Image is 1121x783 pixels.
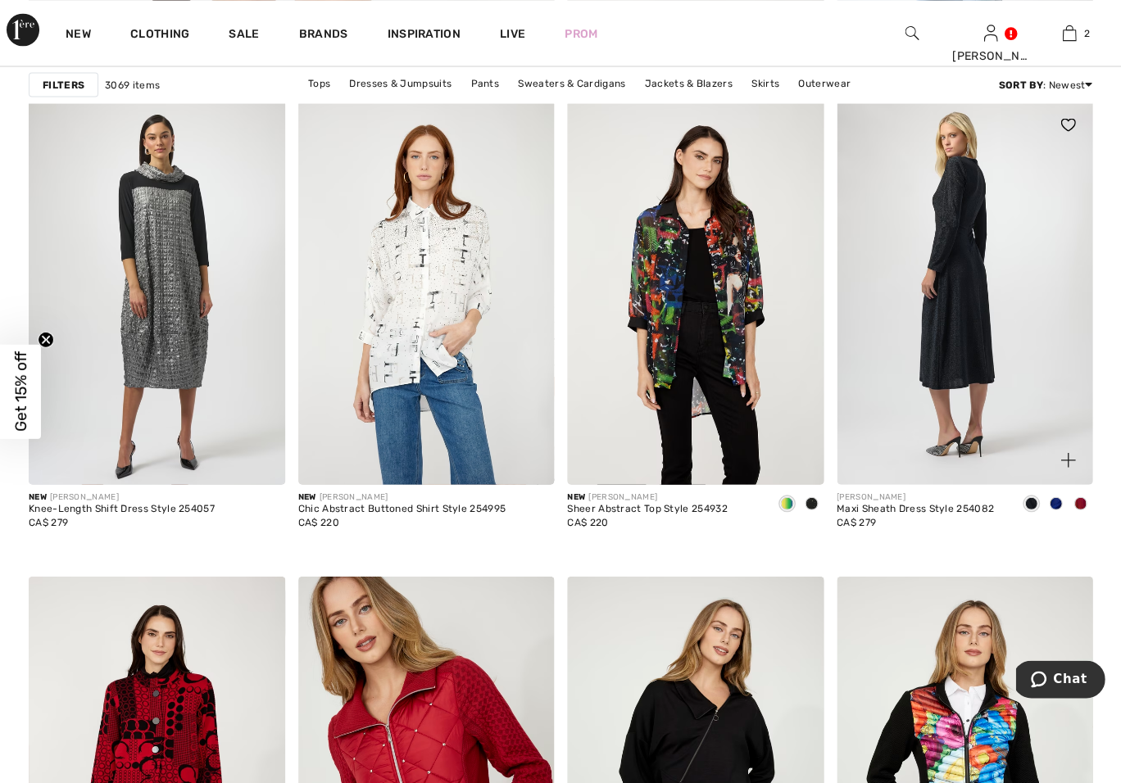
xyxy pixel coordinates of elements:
a: Live [500,25,525,42]
img: plus_v2.svg [1060,452,1075,467]
a: Sign In [983,25,997,40]
span: Inspiration [387,26,460,43]
a: Brands [299,26,348,43]
button: Close teaser [38,332,54,348]
img: Chic Abstract Buttoned Shirt Style 254995. Off White [298,100,555,484]
span: New [298,491,316,501]
div: [PERSON_NAME] [837,491,994,503]
div: : Newest [998,77,1092,92]
img: Sheer Abstract Top Style 254932. Black/Multi [567,100,824,484]
div: [PERSON_NAME] [952,47,1029,64]
span: 2 [1084,25,1090,40]
a: Sweaters & Cardigans [510,72,633,93]
a: Sale [229,26,259,43]
a: New [66,26,91,43]
a: 2 [1030,23,1107,43]
span: CA$ 279 [29,516,68,527]
div: Black [799,491,824,518]
iframe: Opens a widget where you can chat to one of our agents [1015,660,1105,701]
div: Black [1019,491,1043,518]
img: My Bag [1062,23,1076,43]
img: My Info [983,23,997,43]
a: Clothing [130,26,189,43]
span: New [567,491,585,501]
span: 3069 items [105,77,160,92]
a: Dresses & Jumpsuits [341,72,460,93]
a: Pants [462,72,507,93]
img: Knee-Length Shift Dress Style 254057. Pewter/black [29,100,285,484]
span: Get 15% off [11,351,30,432]
div: Sheer Abstract Top Style 254932 [567,503,727,514]
div: Chic Abstract Buttoned Shirt Style 254995 [298,503,506,514]
a: Tops [300,72,338,93]
strong: Sort By [998,79,1042,90]
div: [PERSON_NAME] [567,491,727,503]
div: Black/Multi [774,491,799,518]
a: Jackets & Blazers [636,72,740,93]
a: Maxi Sheath Dress Style 254082. Black [837,100,1093,484]
img: heart_black_full.svg [1060,118,1075,131]
div: Maxi Sheath Dress Style 254082 [837,503,994,514]
span: CA$ 279 [837,516,876,527]
a: Prom [565,25,597,42]
span: CA$ 220 [567,516,608,527]
div: [PERSON_NAME] [298,491,506,503]
strong: Filters [43,77,84,92]
div: Deep cherry [1068,491,1092,518]
div: Royal Sapphire 163 [1043,491,1068,518]
a: Skirts [743,72,787,93]
img: search the website [905,23,919,43]
a: Outerwear [790,72,859,93]
div: [PERSON_NAME] [29,491,215,503]
div: Knee-Length Shift Dress Style 254057 [29,503,215,514]
img: 1ère Avenue [7,13,39,46]
span: CA$ 220 [298,516,339,527]
span: New [29,491,47,501]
